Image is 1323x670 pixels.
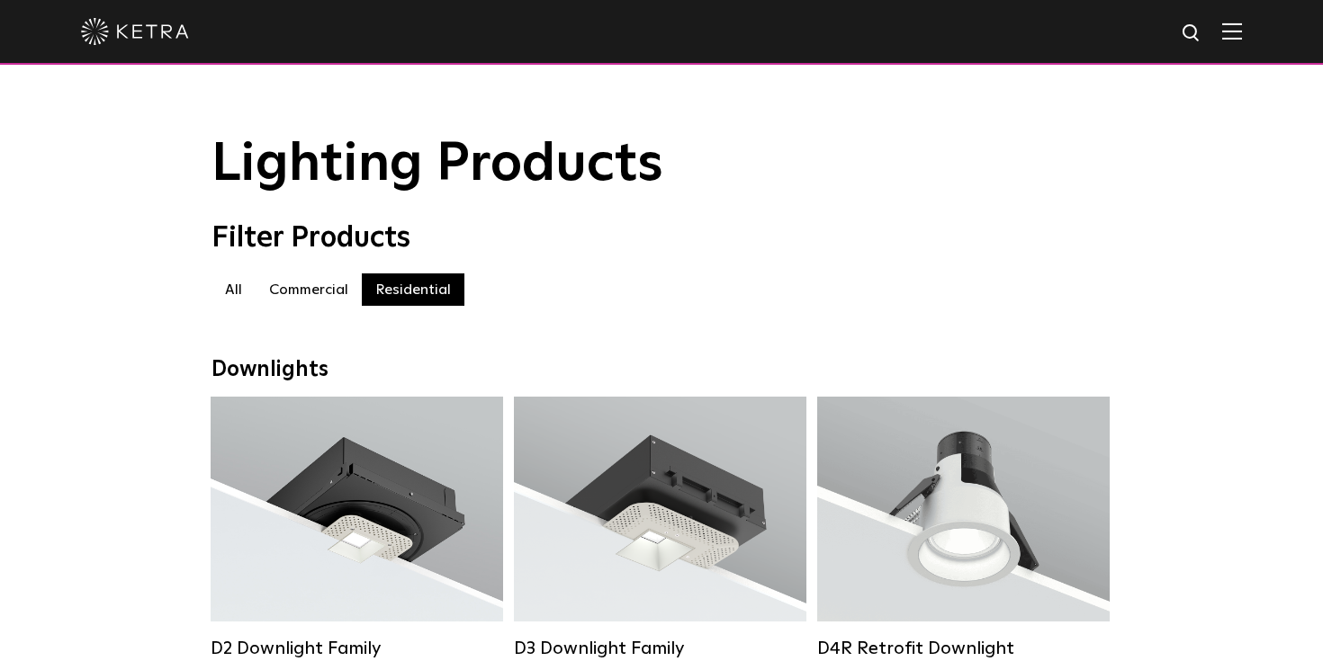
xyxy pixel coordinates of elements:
[514,397,806,662] a: D3 Downlight Family Lumen Output:700 / 900 / 1100Colors:White / Black / Silver / Bronze / Paintab...
[211,638,503,659] div: D2 Downlight Family
[1222,22,1242,40] img: Hamburger%20Nav.svg
[514,638,806,659] div: D3 Downlight Family
[817,397,1110,662] a: D4R Retrofit Downlight Lumen Output:800Colors:White / BlackBeam Angles:15° / 25° / 40° / 60°Watta...
[211,273,256,306] label: All
[211,397,503,662] a: D2 Downlight Family Lumen Output:1200Colors:White / Black / Gloss Black / Silver / Bronze / Silve...
[211,357,1111,383] div: Downlights
[211,138,663,192] span: Lighting Products
[1181,22,1203,45] img: search icon
[817,638,1110,659] div: D4R Retrofit Downlight
[362,273,464,306] label: Residential
[256,273,362,306] label: Commercial
[211,221,1111,255] div: Filter Products
[81,18,189,45] img: ketra-logo-2019-white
